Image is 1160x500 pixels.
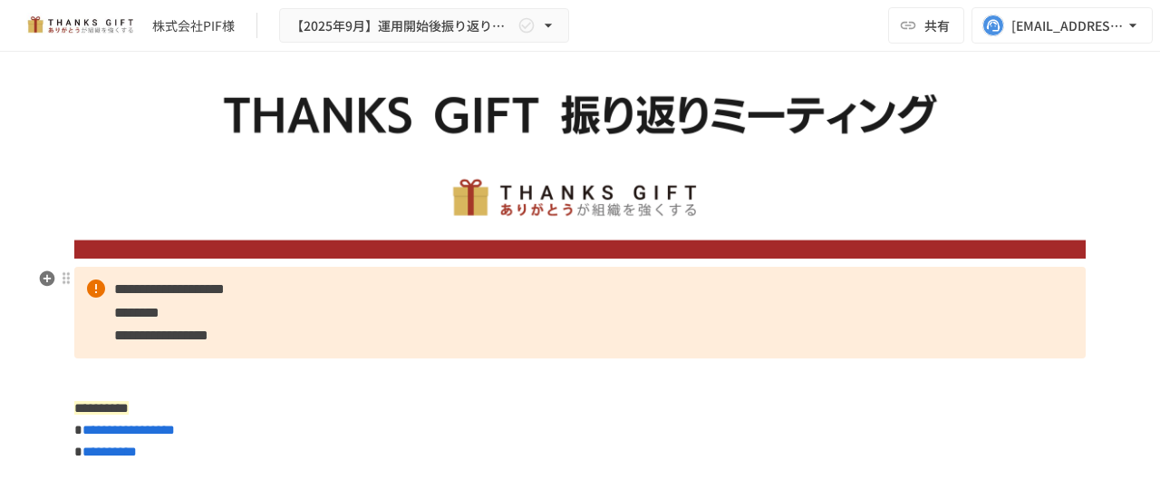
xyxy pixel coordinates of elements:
[888,7,964,44] button: 共有
[1011,15,1124,37] div: [EMAIL_ADDRESS][DOMAIN_NAME]
[924,15,950,35] span: 共有
[74,5,1086,259] img: ywjCEzGaDRs6RHkpXm6202453qKEghjSpJ0uwcQsaCz
[971,7,1153,44] button: [EMAIL_ADDRESS][DOMAIN_NAME]
[291,15,514,37] span: 【2025年9月】運用開始後振り返りミーティング
[279,8,569,44] button: 【2025年9月】運用開始後振り返りミーティング
[152,16,235,35] div: 株式会社PIF様
[22,11,138,40] img: mMP1OxWUAhQbsRWCurg7vIHe5HqDpP7qZo7fRoNLXQh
